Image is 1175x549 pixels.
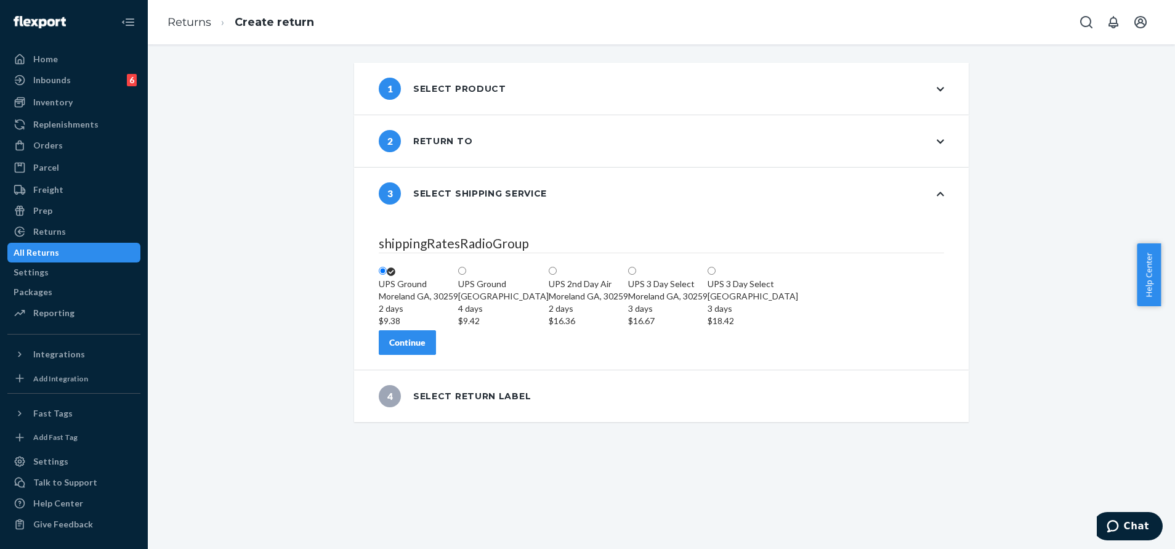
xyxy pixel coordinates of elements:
[7,92,140,112] a: Inventory
[549,267,557,275] input: UPS 2nd Day AirMoreland GA, 302592 days$16.36
[379,78,506,100] div: Select product
[458,290,549,327] div: [GEOGRAPHIC_DATA]
[7,243,140,262] a: All Returns
[33,518,93,531] div: Give Feedback
[33,139,63,152] div: Orders
[379,182,401,205] span: 3
[33,96,73,108] div: Inventory
[7,136,140,155] a: Orders
[628,315,708,327] div: $16.67
[379,130,472,152] div: Return to
[33,118,99,131] div: Replenishments
[7,70,140,90] a: Inbounds6
[14,16,66,28] img: Flexport logo
[628,303,708,315] div: 3 days
[7,303,140,323] a: Reporting
[7,494,140,513] a: Help Center
[7,201,140,221] a: Prep
[14,286,52,298] div: Packages
[458,278,549,290] div: UPS Ground
[379,315,458,327] div: $9.38
[379,290,458,327] div: Moreland GA, 30259
[458,315,549,327] div: $9.42
[379,303,458,315] div: 2 days
[33,226,66,238] div: Returns
[33,432,78,442] div: Add Fast Tag
[7,262,140,282] a: Settings
[628,290,708,327] div: Moreland GA, 30259
[389,336,426,349] div: Continue
[549,278,628,290] div: UPS 2nd Day Air
[708,278,798,290] div: UPS 3 Day Select
[708,267,716,275] input: UPS 3 Day Select[GEOGRAPHIC_DATA]3 days$18.42
[33,205,52,217] div: Prep
[33,184,63,196] div: Freight
[458,267,466,275] input: UPS Ground[GEOGRAPHIC_DATA]4 days$9.42
[379,330,436,355] button: Continue
[168,15,211,29] a: Returns
[116,10,140,35] button: Close Navigation
[33,53,58,65] div: Home
[708,315,798,327] div: $18.42
[379,385,531,407] div: Select return label
[33,407,73,420] div: Fast Tags
[33,348,85,360] div: Integrations
[708,303,798,315] div: 3 days
[458,303,549,315] div: 4 days
[1074,10,1099,35] button: Open Search Box
[7,344,140,364] button: Integrations
[628,267,636,275] input: UPS 3 Day SelectMoreland GA, 302593 days$16.67
[549,303,628,315] div: 2 days
[1137,243,1161,306] button: Help Center
[33,161,59,174] div: Parcel
[7,222,140,242] a: Returns
[7,180,140,200] a: Freight
[549,290,628,327] div: Moreland GA, 30259
[1128,10,1153,35] button: Open account menu
[7,473,140,492] button: Talk to Support
[379,78,401,100] span: 1
[708,290,798,327] div: [GEOGRAPHIC_DATA]
[7,115,140,134] a: Replenishments
[379,385,401,407] span: 4
[33,74,71,86] div: Inbounds
[379,182,547,205] div: Select shipping service
[7,404,140,423] button: Fast Tags
[158,4,324,41] ol: breadcrumbs
[7,49,140,69] a: Home
[7,158,140,177] a: Parcel
[33,455,68,468] div: Settings
[33,476,97,489] div: Talk to Support
[33,497,83,510] div: Help Center
[33,307,75,319] div: Reporting
[14,266,49,279] div: Settings
[549,315,628,327] div: $16.36
[127,74,137,86] div: 6
[7,282,140,302] a: Packages
[379,130,401,152] span: 2
[7,452,140,471] a: Settings
[7,369,140,388] a: Add Integration
[379,278,458,290] div: UPS Ground
[33,373,88,384] div: Add Integration
[235,15,314,29] a: Create return
[14,246,59,259] div: All Returns
[7,428,140,447] a: Add Fast Tag
[1097,512,1163,543] iframe: Opens a widget where you can chat to one of our agents
[379,234,944,253] legend: shippingRatesRadioGroup
[379,267,387,275] input: UPS GroundMoreland GA, 302592 days$9.38
[628,278,708,290] div: UPS 3 Day Select
[7,514,140,534] button: Give Feedback
[1101,10,1126,35] button: Open notifications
